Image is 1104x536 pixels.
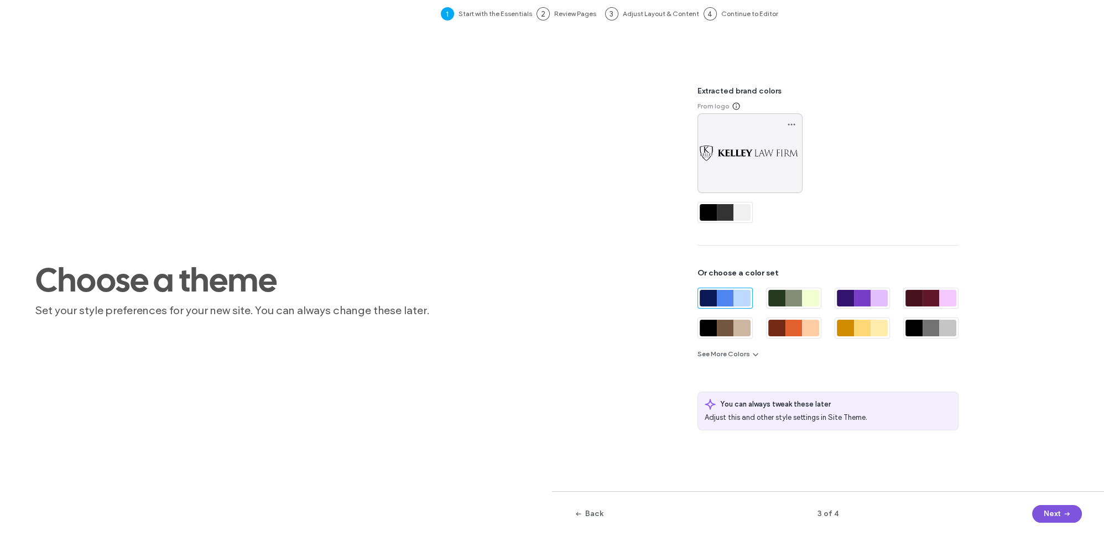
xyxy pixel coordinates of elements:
[574,505,603,523] button: Back
[720,399,831,410] span: You can always tweak these later
[537,7,550,20] div: 2
[554,9,601,19] span: Review Pages
[697,86,959,101] span: Extracted brand colors
[623,9,699,19] span: Adjust Layout & Content
[25,8,48,18] span: Help
[752,508,904,519] span: 3 of 4
[459,9,532,19] span: Start with the Essentials
[697,268,959,279] span: Or choose a color set
[721,9,778,19] span: Continue to Editor
[35,261,517,299] span: Choose a theme
[697,347,760,361] button: See More Colors
[705,413,867,421] span: Adjust this and other style settings in Site Theme.
[35,303,517,318] span: Set your style preferences for your new site. You can always change these later.
[697,101,730,111] span: From logo
[605,7,618,20] div: 3
[1032,505,1082,523] button: Next
[704,7,717,20] div: 4
[441,7,454,20] div: 1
